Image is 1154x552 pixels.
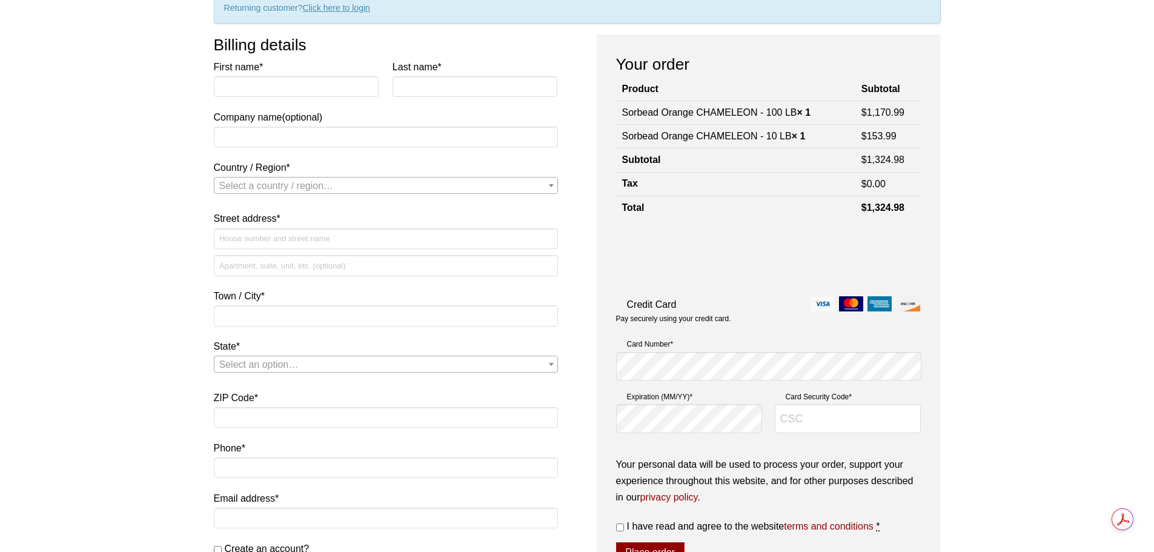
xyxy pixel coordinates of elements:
[214,210,558,227] label: Street address
[616,524,624,531] input: I have read and agree to the websiteterms and conditions *
[214,255,558,276] input: Apartment, suite, unit, etc. (optional)
[616,148,855,172] th: Subtotal
[214,35,558,55] h3: Billing details
[616,333,921,444] fieldset: Payment Info
[616,232,800,279] iframe: reCAPTCHA
[214,159,558,176] label: Country / Region
[214,440,558,456] label: Phone
[861,131,897,141] bdi: 153.99
[861,131,867,141] span: $
[219,181,334,191] span: Select a country / region…
[616,391,763,403] label: Expiration (MM/YY)
[861,202,867,213] span: $
[214,338,558,354] label: State
[896,296,920,311] img: discover
[811,296,835,311] img: visa
[616,78,855,101] th: Product
[616,124,855,148] td: Sorbead Orange CHAMELEON - 10 LB
[214,59,379,75] label: First name
[214,228,558,249] input: House number and street name
[393,59,558,75] label: Last name
[214,356,558,373] span: State
[839,296,863,311] img: mastercard
[792,131,806,141] strong: × 1
[640,492,698,502] a: privacy policy
[214,288,558,304] label: Town / City
[861,155,867,165] span: $
[627,521,874,531] span: I have read and agree to the website
[616,196,855,220] th: Total
[861,179,867,189] span: $
[861,202,904,213] bdi: 1,324.98
[876,521,880,531] abbr: required
[214,59,558,125] label: Company name
[775,404,921,433] input: CSC
[214,177,558,194] span: Country / Region
[214,490,558,507] label: Email address
[282,112,322,122] span: (optional)
[861,179,886,189] bdi: 0.00
[861,155,904,165] bdi: 1,324.98
[616,172,855,196] th: Tax
[616,338,921,350] label: Card Number
[861,107,904,118] bdi: 1,170.99
[214,390,558,406] label: ZIP Code
[303,3,370,13] a: Click here to login
[616,456,921,506] p: Your personal data will be used to process your order, support your experience throughout this we...
[867,296,892,311] img: amex
[219,359,299,370] span: Select an option…
[855,78,921,101] th: Subtotal
[616,314,921,324] p: Pay securely using your credit card.
[616,54,921,75] h3: Your order
[616,101,855,124] td: Sorbead Orange CHAMELEON - 100 LB
[616,296,921,313] label: Credit Card
[861,107,867,118] span: $
[784,521,874,531] a: terms and conditions
[775,391,921,403] label: Card Security Code
[797,107,811,118] strong: × 1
